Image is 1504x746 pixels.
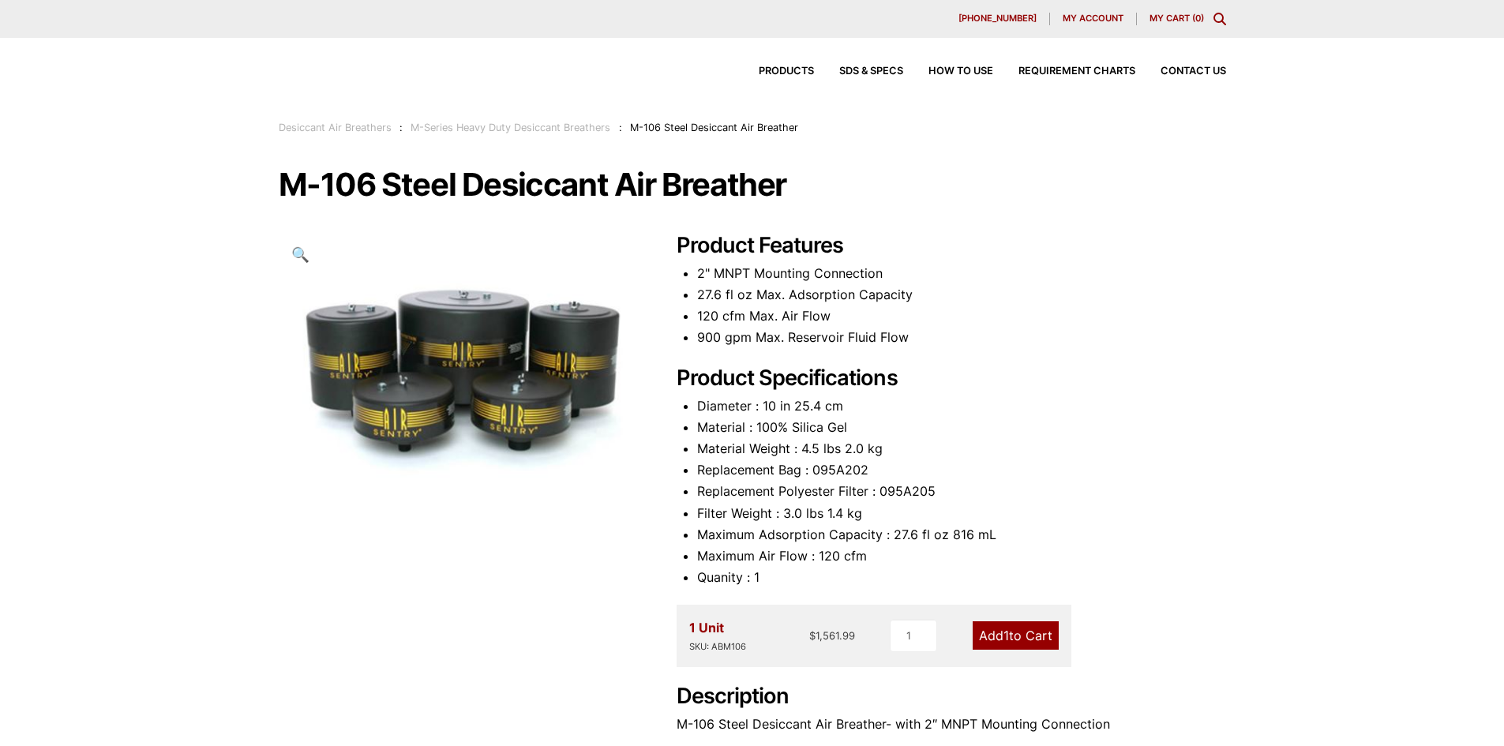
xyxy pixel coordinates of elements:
[689,617,746,654] div: 1 Unit
[759,66,814,77] span: Products
[1135,66,1226,77] a: Contact Us
[1213,13,1226,25] div: Toggle Modal Content
[809,629,816,642] span: $
[697,284,1226,306] li: 27.6 fl oz Max. Adsorption Capacity
[733,66,814,77] a: Products
[1050,13,1137,25] a: My account
[1150,13,1204,24] a: My Cart (0)
[677,714,1226,735] p: M-106 Steel Desiccant Air Breather- with 2″ MNPT Mounting Connection
[1018,66,1135,77] span: Requirement Charts
[697,438,1226,459] li: Material Weight : 4.5 lbs 2.0 kg
[399,122,403,133] span: :
[677,233,1226,259] h2: Product Features
[697,327,1226,348] li: 900 gpm Max. Reservoir Fluid Flow
[697,524,1226,545] li: Maximum Adsorption Capacity : 27.6 fl oz 816 mL
[291,246,309,263] span: 🔍
[279,51,516,81] img: Delta Adsorbents
[697,263,1226,284] li: 2" MNPT Mounting Connection
[411,122,610,133] a: M-Series Heavy Duty Desiccant Breathers
[697,417,1226,438] li: Material : 100% Silica Gel
[1195,13,1201,24] span: 0
[677,366,1226,392] h2: Product Specifications
[619,122,622,133] span: :
[903,66,993,77] a: How to Use
[677,684,1226,710] h2: Description
[689,639,746,654] div: SKU: ABM106
[697,567,1226,588] li: Quanity : 1
[1003,628,1009,643] span: 1
[809,629,855,642] bdi: 1,561.99
[697,395,1226,417] li: Diameter : 10 in 25.4 cm
[697,545,1226,567] li: Maximum Air Flow : 120 cfm
[697,503,1226,524] li: Filter Weight : 3.0 lbs 1.4 kg
[1063,14,1123,23] span: My account
[993,66,1135,77] a: Requirement Charts
[697,459,1226,481] li: Replacement Bag : 095A202
[958,14,1037,23] span: [PHONE_NUMBER]
[973,621,1059,650] a: Add1to Cart
[697,306,1226,327] li: 120 cfm Max. Air Flow
[697,481,1226,502] li: Replacement Polyester Filter : 095A205
[279,168,1226,201] h1: M-106 Steel Desiccant Air Breather
[839,66,903,77] span: SDS & SPECS
[1161,66,1226,77] span: Contact Us
[630,122,798,133] span: M-106 Steel Desiccant Air Breather
[814,66,903,77] a: SDS & SPECS
[279,233,322,276] a: View full-screen image gallery
[928,66,993,77] span: How to Use
[946,13,1050,25] a: [PHONE_NUMBER]
[279,122,392,133] a: Desiccant Air Breathers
